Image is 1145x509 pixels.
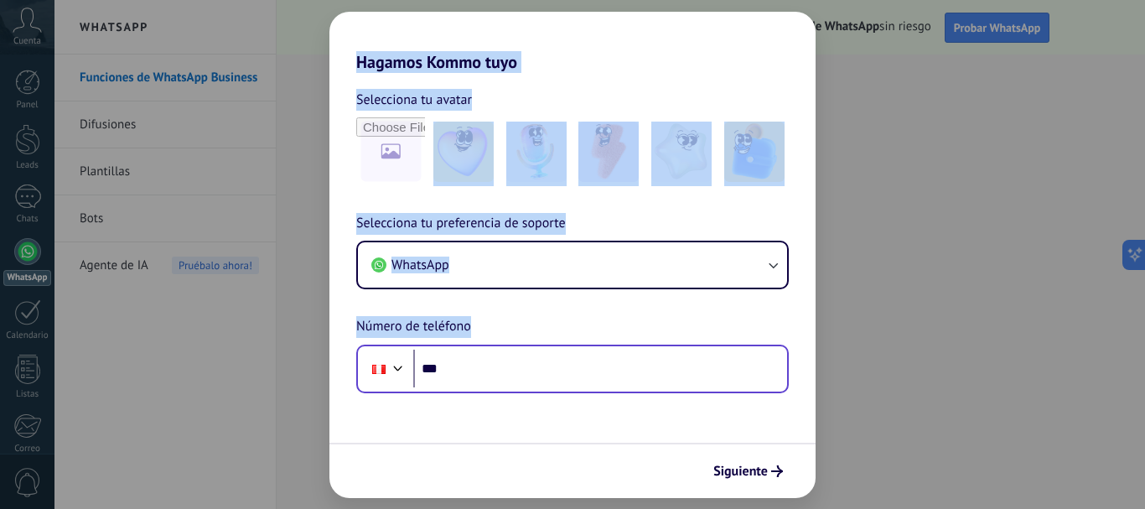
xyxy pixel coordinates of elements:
[356,89,472,111] span: Selecciona tu avatar
[358,242,787,288] button: WhatsApp
[724,122,785,182] img: -5.jpeg
[356,316,471,338] span: Número de teléfono
[651,122,712,182] img: -4.jpeg
[506,122,567,182] img: -2.jpeg
[713,465,768,477] span: Siguiente
[578,122,639,182] img: -3.jpeg
[329,12,816,72] h2: Hagamos Kommo tuyo
[433,122,494,182] img: -1.jpeg
[363,351,395,387] div: Peru: + 51
[391,257,449,273] span: WhatsApp
[356,213,566,235] span: Selecciona tu preferencia de soporte
[706,457,790,486] button: Siguiente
